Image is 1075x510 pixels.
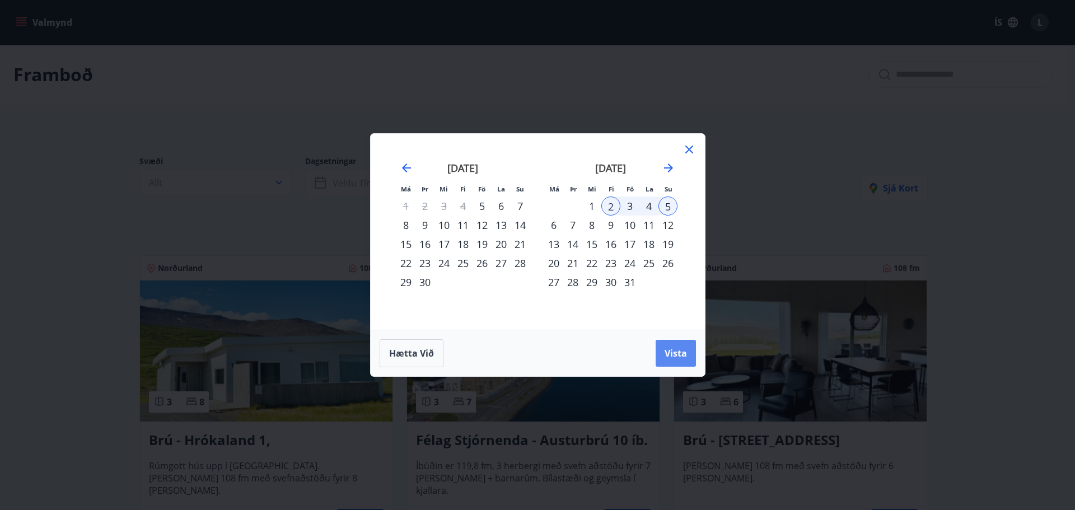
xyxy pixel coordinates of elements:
td: Choose fimmtudagur, 25. september 2025 as your check-in date. It’s available. [454,254,473,273]
td: Choose föstudagur, 26. september 2025 as your check-in date. It’s available. [473,254,492,273]
div: 2 [601,196,620,216]
div: 29 [582,273,601,292]
div: 5 [473,196,492,216]
small: Mi [440,185,448,193]
td: Choose miðvikudagur, 15. október 2025 as your check-in date. It’s available. [582,235,601,254]
td: Choose mánudagur, 27. október 2025 as your check-in date. It’s available. [544,273,563,292]
div: 20 [492,235,511,254]
div: 14 [563,235,582,254]
td: Choose laugardagur, 20. september 2025 as your check-in date. It’s available. [492,235,511,254]
td: Choose laugardagur, 11. október 2025 as your check-in date. It’s available. [639,216,658,235]
td: Choose sunnudagur, 14. september 2025 as your check-in date. It’s available. [511,216,530,235]
td: Choose þriðjudagur, 28. október 2025 as your check-in date. It’s available. [563,273,582,292]
div: 26 [473,254,492,273]
td: Choose þriðjudagur, 7. október 2025 as your check-in date. It’s available. [563,216,582,235]
td: Choose fimmtudagur, 18. september 2025 as your check-in date. It’s available. [454,235,473,254]
td: Choose sunnudagur, 21. september 2025 as your check-in date. It’s available. [511,235,530,254]
small: Mi [588,185,596,193]
td: Choose fimmtudagur, 11. september 2025 as your check-in date. It’s available. [454,216,473,235]
td: Choose þriðjudagur, 21. október 2025 as your check-in date. It’s available. [563,254,582,273]
div: 6 [492,196,511,216]
small: Su [665,185,672,193]
td: Selected. laugardagur, 4. október 2025 [639,196,658,216]
td: Choose föstudagur, 5. september 2025 as your check-in date. It’s available. [473,196,492,216]
div: 9 [415,216,434,235]
div: 25 [639,254,658,273]
td: Selected. föstudagur, 3. október 2025 [620,196,639,216]
td: Choose sunnudagur, 7. september 2025 as your check-in date. It’s available. [511,196,530,216]
td: Choose fimmtudagur, 23. október 2025 as your check-in date. It’s available. [601,254,620,273]
div: 20 [544,254,563,273]
td: Choose miðvikudagur, 8. október 2025 as your check-in date. It’s available. [582,216,601,235]
strong: [DATE] [595,161,626,175]
td: Choose mánudagur, 6. október 2025 as your check-in date. It’s available. [544,216,563,235]
div: 23 [415,254,434,273]
div: 4 [639,196,658,216]
td: Choose mánudagur, 29. september 2025 as your check-in date. It’s available. [396,273,415,292]
td: Choose laugardagur, 25. október 2025 as your check-in date. It’s available. [639,254,658,273]
div: 21 [563,254,582,273]
div: 25 [454,254,473,273]
td: Choose miðvikudagur, 17. september 2025 as your check-in date. It’s available. [434,235,454,254]
td: Choose miðvikudagur, 10. september 2025 as your check-in date. It’s available. [434,216,454,235]
button: Hætta við [380,339,443,367]
div: Move backward to switch to the previous month. [400,161,413,175]
td: Not available. þriðjudagur, 2. september 2025 [415,196,434,216]
div: 3 [620,196,639,216]
td: Choose föstudagur, 12. september 2025 as your check-in date. It’s available. [473,216,492,235]
td: Choose föstudagur, 17. október 2025 as your check-in date. It’s available. [620,235,639,254]
div: 27 [544,273,563,292]
div: 28 [511,254,530,273]
td: Choose föstudagur, 19. september 2025 as your check-in date. It’s available. [473,235,492,254]
div: 11 [639,216,658,235]
div: 24 [434,254,454,273]
div: 31 [620,273,639,292]
div: 18 [639,235,658,254]
td: Choose miðvikudagur, 22. október 2025 as your check-in date. It’s available. [582,254,601,273]
div: 12 [473,216,492,235]
small: Þr [422,185,428,193]
div: 19 [658,235,677,254]
div: 6 [544,216,563,235]
td: Not available. mánudagur, 1. september 2025 [396,196,415,216]
td: Choose laugardagur, 13. september 2025 as your check-in date. It’s available. [492,216,511,235]
td: Choose laugardagur, 27. september 2025 as your check-in date. It’s available. [492,254,511,273]
div: 17 [434,235,454,254]
div: 21 [511,235,530,254]
div: 7 [511,196,530,216]
div: 10 [620,216,639,235]
div: 8 [396,216,415,235]
small: Fi [609,185,614,193]
td: Choose laugardagur, 6. september 2025 as your check-in date. It’s available. [492,196,511,216]
td: Choose sunnudagur, 28. september 2025 as your check-in date. It’s available. [511,254,530,273]
td: Not available. miðvikudagur, 3. september 2025 [434,196,454,216]
td: Choose föstudagur, 24. október 2025 as your check-in date. It’s available. [620,254,639,273]
div: 24 [620,254,639,273]
td: Selected as start date. fimmtudagur, 2. október 2025 [601,196,620,216]
button: Vista [656,340,696,367]
div: 23 [601,254,620,273]
td: Choose sunnudagur, 12. október 2025 as your check-in date. It’s available. [658,216,677,235]
td: Choose föstudagur, 10. október 2025 as your check-in date. It’s available. [620,216,639,235]
span: Vista [665,347,687,359]
td: Choose laugardagur, 18. október 2025 as your check-in date. It’s available. [639,235,658,254]
td: Choose þriðjudagur, 16. september 2025 as your check-in date. It’s available. [415,235,434,254]
small: Fi [460,185,466,193]
div: 16 [415,235,434,254]
div: 18 [454,235,473,254]
div: 19 [473,235,492,254]
div: 15 [396,235,415,254]
small: Má [549,185,559,193]
div: 30 [415,273,434,292]
small: Þr [570,185,577,193]
div: 26 [658,254,677,273]
div: 22 [396,254,415,273]
div: 28 [563,273,582,292]
div: 16 [601,235,620,254]
td: Choose þriðjudagur, 14. október 2025 as your check-in date. It’s available. [563,235,582,254]
div: 11 [454,216,473,235]
div: 7 [563,216,582,235]
td: Choose fimmtudagur, 9. október 2025 as your check-in date. It’s available. [601,216,620,235]
td: Choose föstudagur, 31. október 2025 as your check-in date. It’s available. [620,273,639,292]
td: Choose mánudagur, 20. október 2025 as your check-in date. It’s available. [544,254,563,273]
